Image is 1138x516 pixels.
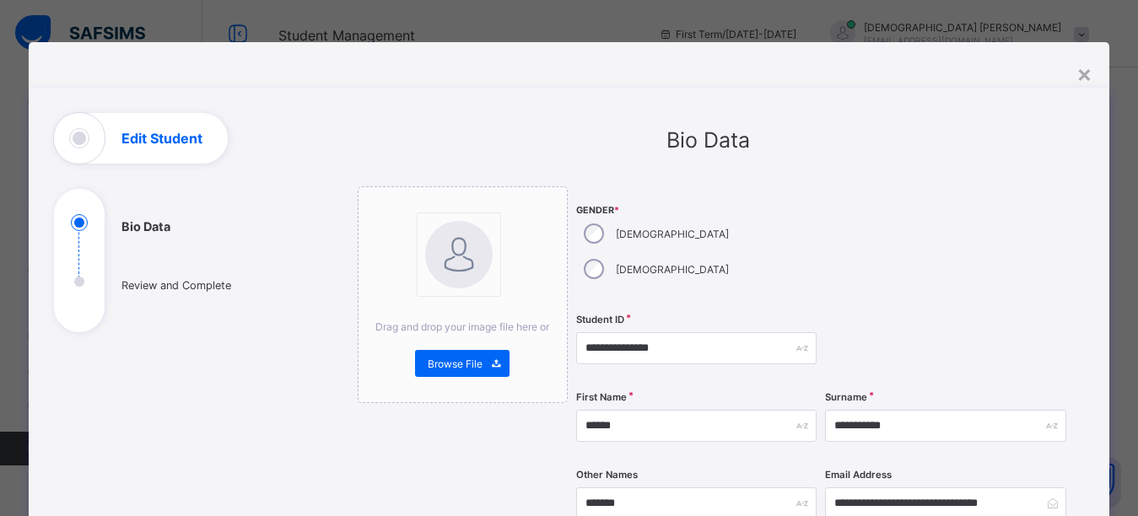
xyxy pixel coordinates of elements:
[576,469,638,481] label: Other Names
[576,205,817,216] span: Gender
[358,186,568,403] div: bannerImageDrag and drop your image file here orBrowse File
[375,320,549,333] span: Drag and drop your image file here or
[1076,59,1092,88] div: ×
[616,228,729,240] label: [DEMOGRAPHIC_DATA]
[825,391,867,403] label: Surname
[121,132,202,145] h1: Edit Student
[425,221,493,288] img: bannerImage
[576,391,627,403] label: First Name
[428,357,483,370] span: Browse File
[825,469,892,481] label: Email Address
[576,314,624,325] label: Student ID
[666,127,750,153] span: Bio Data
[616,263,729,276] label: [DEMOGRAPHIC_DATA]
